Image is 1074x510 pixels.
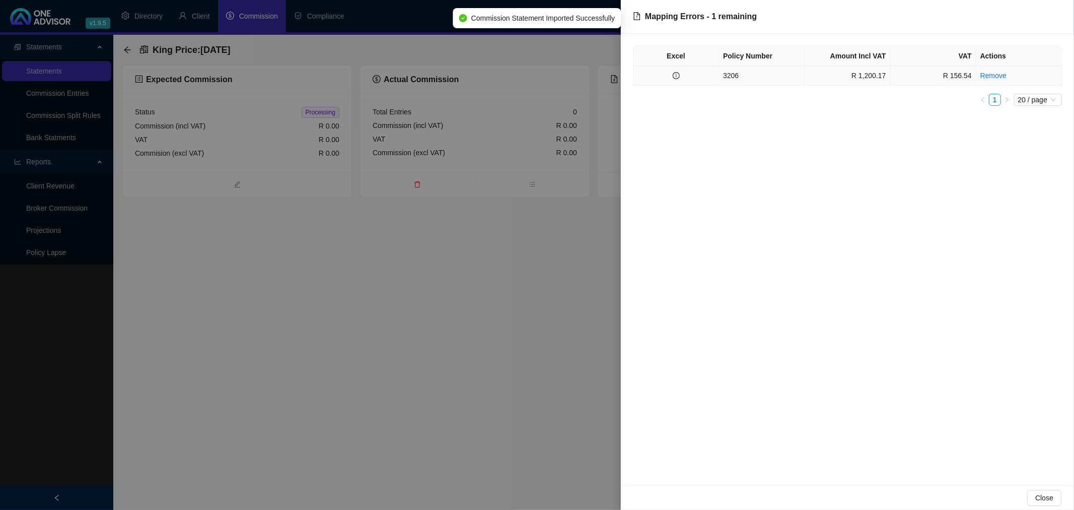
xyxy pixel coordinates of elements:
[1001,94,1013,106] li: Next Page
[891,46,976,66] th: VAT
[471,13,615,24] span: Commission Statement Imported Successfully
[976,46,1062,66] th: Actions
[1001,94,1013,106] button: right
[1014,94,1062,106] div: Page Size
[633,12,641,20] span: file-exclamation
[891,66,976,86] td: R 156.54
[980,97,986,103] span: left
[673,72,680,79] span: info-circle
[633,46,719,66] th: Excel
[1027,490,1061,506] button: Close
[1018,94,1058,105] span: 20 / page
[805,66,890,86] td: R 1,200.17
[1004,97,1010,103] span: right
[719,66,805,86] td: 3206
[977,94,989,106] li: Previous Page
[645,12,757,21] span: Mapping Errors - 1 remaining
[459,14,467,22] span: check-circle
[1035,492,1053,503] span: Close
[989,94,1000,105] a: 1
[805,46,890,66] th: Amount Incl VAT
[977,94,989,106] button: left
[989,94,1001,106] li: 1
[980,72,1007,80] a: Remove
[719,46,805,66] th: Policy Number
